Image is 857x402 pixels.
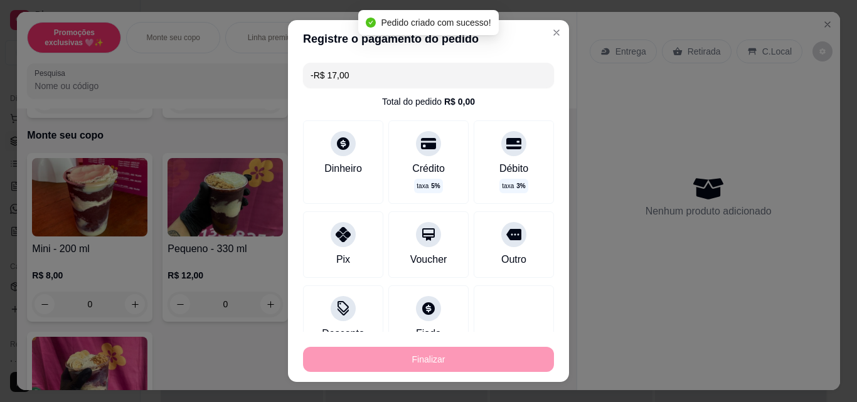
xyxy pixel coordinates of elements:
div: Outro [501,252,526,267]
p: taxa [417,181,440,191]
span: 3 % [516,181,525,191]
div: Fiado [416,326,441,341]
header: Registre o pagamento do pedido [288,20,569,58]
div: Crédito [412,161,445,176]
input: Ex.: hambúrguer de cordeiro [311,63,546,88]
div: Débito [499,161,528,176]
p: taxa [502,181,525,191]
div: Total do pedido [382,95,475,108]
div: Pix [336,252,350,267]
div: Dinheiro [324,161,362,176]
span: check-circle [366,18,376,28]
button: Close [546,23,567,43]
div: Voucher [410,252,447,267]
div: R$ 0,00 [444,95,475,108]
span: Pedido criado com sucesso! [381,18,491,28]
span: 5 % [431,181,440,191]
div: Desconto [322,326,365,341]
